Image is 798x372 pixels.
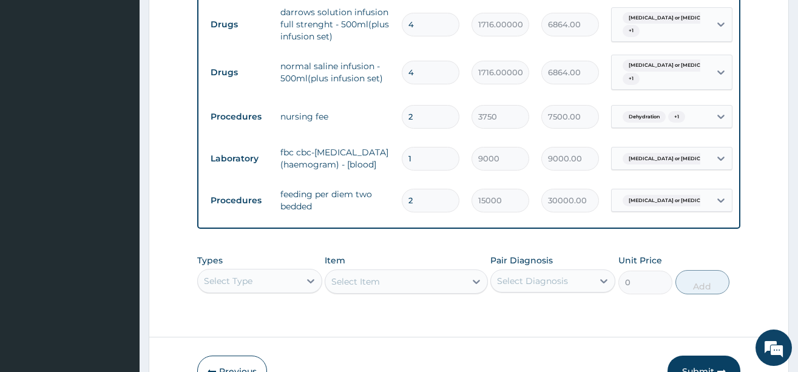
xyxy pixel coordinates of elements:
button: Add [675,270,730,294]
td: Drugs [205,61,274,84]
td: Procedures [205,106,274,128]
span: We're online! [70,110,167,232]
span: [MEDICAL_DATA] or [MEDICAL_DATA] wit... [623,153,744,165]
div: Minimize live chat window [199,6,228,35]
img: d_794563401_company_1708531726252_794563401 [22,61,49,91]
td: normal saline infusion - 500ml(plus infusion set) [274,54,396,90]
td: nursing fee [274,104,396,129]
textarea: Type your message and hit 'Enter' [6,245,231,288]
label: Item [325,254,345,266]
div: Chat with us now [63,68,204,84]
span: + 1 [623,25,640,37]
span: Dehydration [623,111,666,123]
td: Drugs [205,13,274,36]
label: Types [197,255,223,266]
td: feeding per diem two bedded [274,182,396,218]
div: Select Type [204,275,252,287]
label: Pair Diagnosis [490,254,553,266]
span: [MEDICAL_DATA] or [MEDICAL_DATA] wit... [623,195,744,207]
label: Unit Price [618,254,662,266]
span: [MEDICAL_DATA] or [MEDICAL_DATA] wit... [623,12,744,24]
span: + 1 [623,73,640,85]
td: fbc cbc-[MEDICAL_DATA] (haemogram) - [blood] [274,140,396,177]
div: Select Diagnosis [497,275,568,287]
span: + 1 [668,111,685,123]
td: Procedures [205,189,274,212]
td: Laboratory [205,147,274,170]
span: [MEDICAL_DATA] or [MEDICAL_DATA] wit... [623,59,744,72]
